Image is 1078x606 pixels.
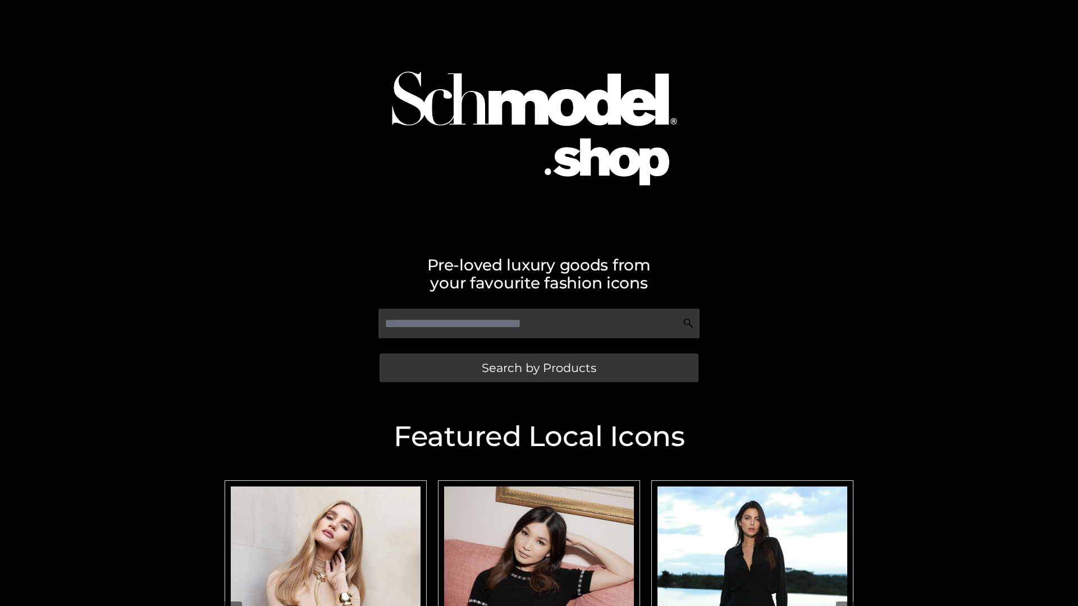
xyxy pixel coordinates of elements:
a: Search by Products [380,353,698,382]
span: Search by Products [482,362,596,374]
img: Search Icon [683,318,694,329]
h2: Pre-loved luxury goods from your favourite fashion icons [219,256,859,292]
h2: Featured Local Icons​ [219,423,859,451]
